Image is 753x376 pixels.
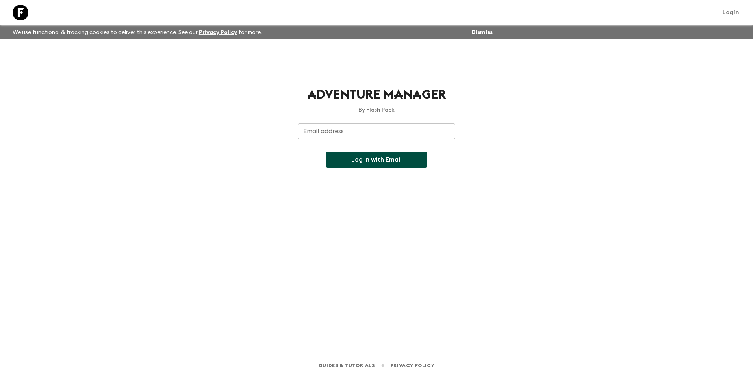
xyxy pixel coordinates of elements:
a: Privacy Policy [199,30,237,35]
button: Dismiss [469,27,495,38]
a: Guides & Tutorials [319,361,375,370]
a: Log in [718,7,744,18]
p: By Flash Pack [298,106,455,114]
p: We use functional & tracking cookies to deliver this experience. See our for more. [9,25,265,39]
button: Log in with Email [326,152,427,168]
a: Privacy Policy [391,361,434,370]
h1: Adventure Manager [298,87,455,103]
